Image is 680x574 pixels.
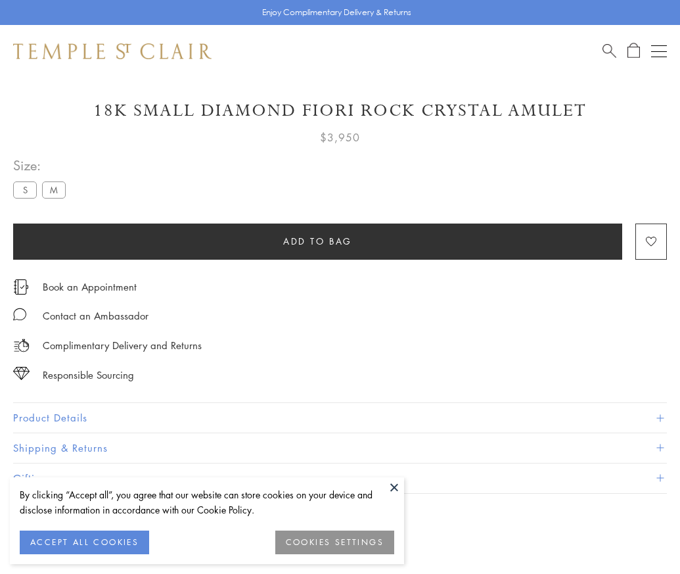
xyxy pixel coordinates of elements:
button: ACCEPT ALL COOKIES [20,531,149,554]
h1: 18K Small Diamond Fiori Rock Crystal Amulet [13,99,667,122]
img: icon_sourcing.svg [13,367,30,380]
img: Temple St. Clair [13,43,212,59]
button: Product Details [13,403,667,433]
img: MessageIcon-01_2.svg [13,308,26,321]
p: Complimentary Delivery and Returns [43,337,202,354]
button: Open navigation [651,43,667,59]
button: Shipping & Returns [13,433,667,463]
a: Open Shopping Bag [627,43,640,59]
label: S [13,181,37,198]
span: Size: [13,155,71,176]
button: Add to bag [13,224,622,260]
div: Contact an Ambassador [43,308,148,324]
a: Search [602,43,616,59]
div: By clicking “Accept all”, you agree that our website can store cookies on your device and disclos... [20,487,394,517]
label: M [42,181,66,198]
div: Responsible Sourcing [43,367,134,383]
img: icon_delivery.svg [13,337,30,354]
button: COOKIES SETTINGS [275,531,394,554]
button: Gifting [13,464,667,493]
span: $3,950 [320,129,360,146]
img: icon_appointment.svg [13,279,29,295]
a: Book an Appointment [43,279,137,294]
p: Enjoy Complimentary Delivery & Returns [262,6,411,19]
span: Add to bag [283,234,352,249]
